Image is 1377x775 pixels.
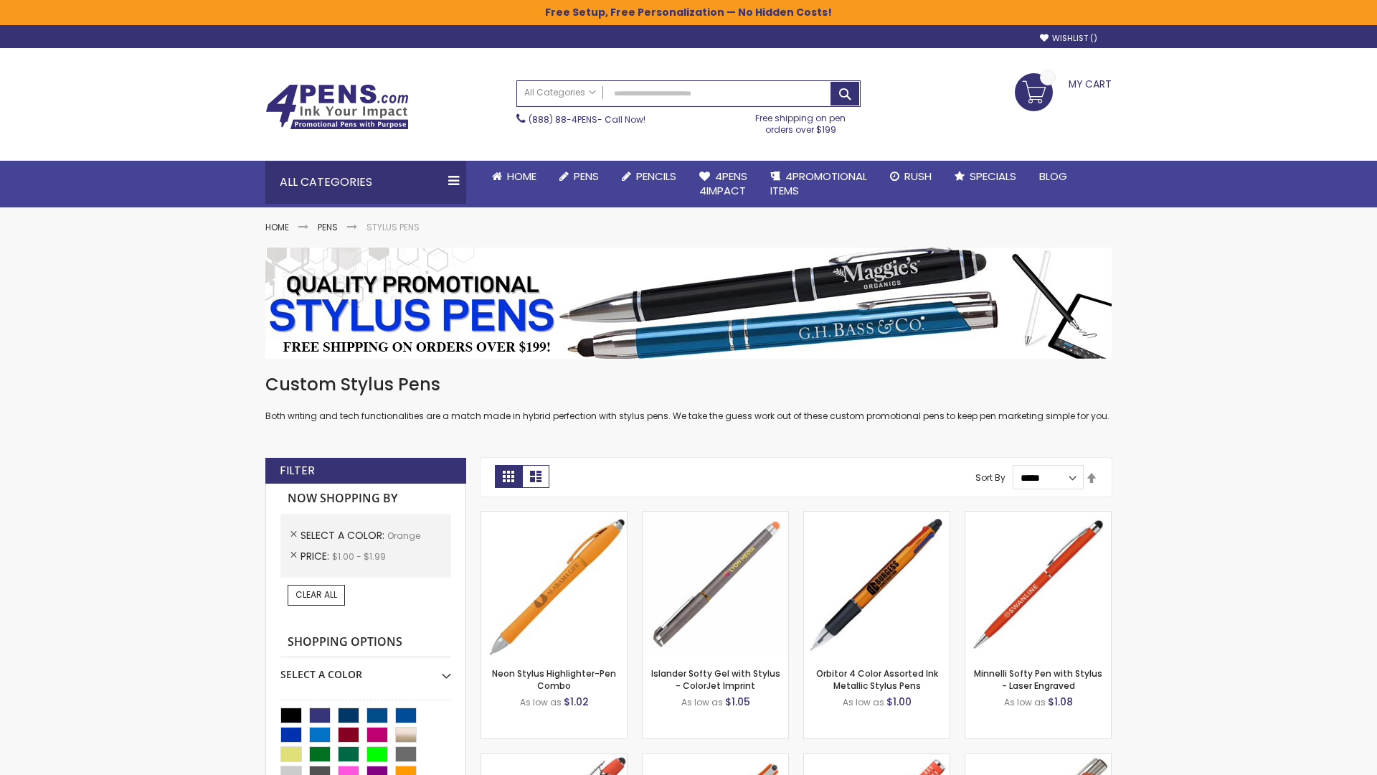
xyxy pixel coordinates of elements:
[816,667,938,691] a: Orbitor 4 Color Assorted Ink Metallic Stylus Pens
[879,161,943,192] a: Rush
[636,169,676,184] span: Pencils
[481,512,627,657] img: Neon Stylus Highlighter-Pen Combo-Orange
[651,667,780,691] a: Islander Softy Gel with Stylus - ColorJet Imprint
[288,585,345,605] a: Clear All
[1039,169,1067,184] span: Blog
[301,528,387,542] span: Select A Color
[280,463,315,479] strong: Filter
[265,373,1112,396] h1: Custom Stylus Pens
[643,512,788,657] img: Islander Softy Gel with Stylus - ColorJet Imprint-Orange
[529,113,597,126] a: (888) 88-4PENS
[574,169,599,184] span: Pens
[904,169,932,184] span: Rush
[1028,161,1079,192] a: Blog
[548,161,610,192] a: Pens
[564,695,589,709] span: $1.02
[843,696,884,708] span: As low as
[301,549,332,563] span: Price
[699,169,747,198] span: 4Pens 4impact
[886,695,912,709] span: $1.00
[366,221,420,233] strong: Stylus Pens
[520,696,562,708] span: As low as
[492,667,616,691] a: Neon Stylus Highlighter-Pen Combo
[481,511,627,523] a: Neon Stylus Highlighter-Pen Combo-Orange
[725,695,750,709] span: $1.05
[943,161,1028,192] a: Specials
[688,161,759,207] a: 4Pens4impact
[481,753,627,766] a: 4P-MS8B-Orange
[804,511,950,523] a: Orbitor 4 Color Assorted Ink Metallic Stylus Pens-Orange
[965,512,1111,657] img: Minnelli Softy Pen with Stylus - Laser Engraved-Orange
[265,161,466,204] div: All Categories
[770,169,867,198] span: 4PROMOTIONAL ITEMS
[965,753,1111,766] a: Tres-Chic Softy Brights with Stylus Pen - Laser-Orange
[1048,695,1073,709] span: $1.08
[507,169,536,184] span: Home
[975,471,1005,484] label: Sort By
[741,107,861,136] div: Free shipping on pen orders over $199
[265,221,289,233] a: Home
[265,248,1112,359] img: Stylus Pens
[481,161,548,192] a: Home
[1040,33,1097,44] a: Wishlist
[970,169,1016,184] span: Specials
[265,84,409,130] img: 4Pens Custom Pens and Promotional Products
[517,81,603,105] a: All Categories
[280,627,451,658] strong: Shopping Options
[332,550,386,563] span: $1.00 - $1.99
[280,657,451,682] div: Select A Color
[495,465,522,488] strong: Grid
[643,753,788,766] a: Avendale Velvet Touch Stylus Gel Pen-Orange
[265,373,1112,423] div: Both writing and tech functionalities are a match made in hybrid perfection with stylus pens. We ...
[295,588,337,601] span: Clear All
[681,696,723,708] span: As low as
[643,511,788,523] a: Islander Softy Gel with Stylus - ColorJet Imprint-Orange
[610,161,688,192] a: Pencils
[318,221,338,233] a: Pens
[1004,696,1046,708] span: As low as
[965,511,1111,523] a: Minnelli Softy Pen with Stylus - Laser Engraved-Orange
[529,113,645,126] span: - Call Now!
[524,87,596,98] span: All Categories
[804,512,950,657] img: Orbitor 4 Color Assorted Ink Metallic Stylus Pens-Orange
[759,161,879,207] a: 4PROMOTIONALITEMS
[974,667,1102,691] a: Minnelli Softy Pen with Stylus - Laser Engraved
[280,484,451,514] strong: Now Shopping by
[804,753,950,766] a: Marin Softy Pen with Stylus - Laser Engraved-Orange
[387,530,420,542] span: Orange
